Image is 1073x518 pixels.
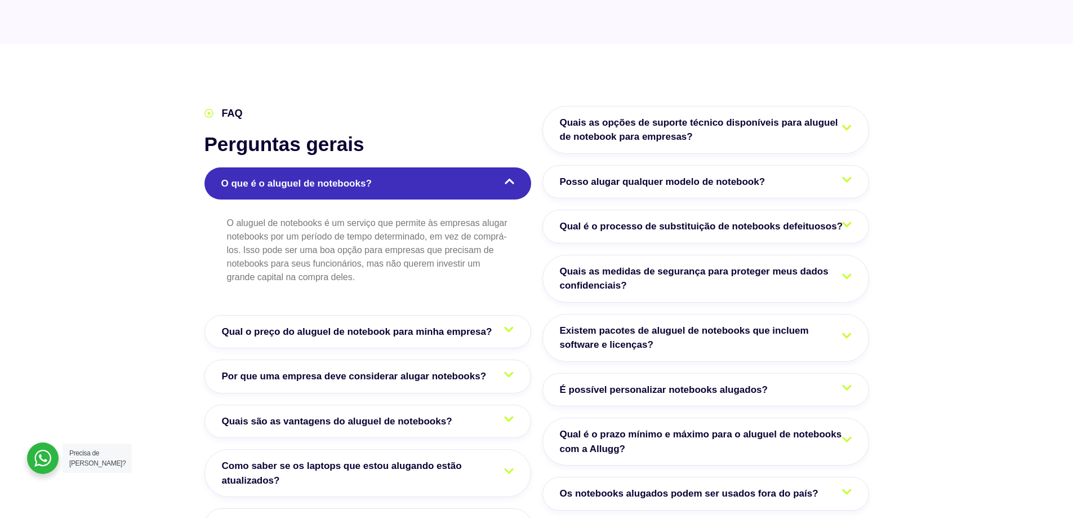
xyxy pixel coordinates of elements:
[204,360,531,393] a: Por que uma empresa deve considerar alugar notebooks?
[870,374,1073,518] iframe: Chat Widget
[870,374,1073,518] div: Widget de chat
[542,165,869,199] a: Posso alugar qualquer modelo de notebook?
[222,325,498,339] span: Qual o preço do aluguel de notebook para minha empresa?
[222,414,458,429] span: Quais são as vantagens do aluguel de notebooks?
[227,216,509,284] p: O aluguel de notebooks é um serviço que permite às empresas alugar notebooks por um período de te...
[542,477,869,511] a: Os notebooks alugados podem ser usados fora do país?
[560,219,849,234] span: Qual é o processo de substituição de notebooks defeituosos?
[204,449,531,497] a: Como saber se os laptops que estou alugando estão atualizados?
[560,486,824,501] span: Os notebooks alugados podem ser usados fora do país?
[560,116,852,144] span: Quais as opções de suporte técnico disponíveis para aluguel de notebook para empresas?
[221,176,377,191] span: O que é o aluguel de notebooks?
[560,427,852,456] span: Qual é o prazo mínimo e máximo para o aluguel de notebooks com a Allugg?
[542,255,869,303] a: Quais as medidas de segurança para proteger meus dados confidenciais?
[542,106,869,154] a: Quais as opções de suporte técnico disponíveis para aluguel de notebook para empresas?
[560,175,771,189] span: Posso alugar qualquer modelo de notebook?
[542,373,869,407] a: É possível personalizar notebooks alugados?
[204,132,531,156] h2: Perguntas gerais
[204,167,531,200] a: O que é o aluguel de notebooks?
[69,449,126,467] span: Precisa de [PERSON_NAME]?
[222,459,514,488] span: Como saber se os laptops que estou alugando estão atualizados?
[204,405,531,439] a: Quais são as vantagens do aluguel de notebooks?
[560,383,773,397] span: É possível personalizar notebooks alugados?
[204,315,531,349] a: Qual o preço do aluguel de notebook para minha empresa?
[542,418,869,466] a: Qual é o prazo mínimo e máximo para o aluguel de notebooks com a Allugg?
[560,324,852,352] span: Existem pacotes de aluguel de notebooks que incluem software e licenças?
[542,210,869,243] a: Qual é o processo de substituição de notebooks defeituosos?
[222,369,492,384] span: Por que uma empresa deve considerar alugar notebooks?
[542,314,869,362] a: Existem pacotes de aluguel de notebooks que incluem software e licenças?
[560,264,852,293] span: Quais as medidas de segurança para proteger meus dados confidenciais?
[219,106,243,121] span: FAQ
